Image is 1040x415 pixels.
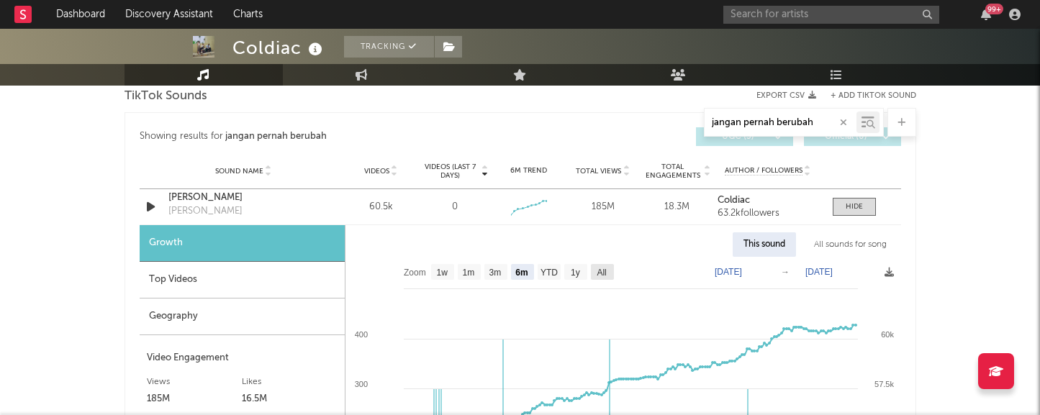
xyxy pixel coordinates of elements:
[781,267,790,277] text: →
[147,373,243,391] div: Views
[364,167,389,175] span: Videos
[597,268,606,278] text: All
[813,132,880,141] span: Official ( 0 )
[718,209,818,219] div: 63.2k followers
[981,9,991,20] button: 99+
[140,262,345,298] div: Top Videos
[168,204,243,219] div: [PERSON_NAME]
[816,92,916,100] button: + Add TikTok Sound
[147,391,243,408] div: 185M
[140,127,520,146] div: Showing results for
[515,268,528,278] text: 6m
[576,167,621,175] span: Total Views
[831,92,916,100] button: + Add TikTok Sound
[452,200,458,214] div: 0
[569,200,636,214] div: 185M
[225,128,327,145] div: jangan pernah berubah
[462,268,474,278] text: 1m
[718,196,818,206] a: Coldiac
[756,91,816,100] button: Export CSV
[147,350,338,367] div: Video Engagement
[232,36,326,60] div: Coldiac
[489,268,501,278] text: 3m
[404,268,426,278] text: Zoom
[571,268,580,278] text: 1y
[242,391,338,408] div: 16.5M
[881,330,894,339] text: 60k
[140,298,345,335] div: Geography
[354,330,367,339] text: 400
[733,232,796,257] div: This sound
[344,36,434,58] button: Tracking
[718,196,750,205] strong: Coldiac
[696,127,793,146] button: UGC(3)
[723,6,939,24] input: Search for artists
[643,200,710,214] div: 18.3M
[354,380,367,388] text: 300
[874,380,894,388] text: 57.5k
[805,267,833,277] text: [DATE]
[242,373,338,391] div: Likes
[643,163,702,180] span: Total Engagements
[715,267,742,277] text: [DATE]
[725,166,802,175] span: Author / Followers
[803,232,897,257] div: All sounds for song
[421,163,479,180] span: Videos (last 7 days)
[804,127,901,146] button: Official(0)
[168,191,319,205] a: [PERSON_NAME]
[985,4,1003,14] div: 99 +
[348,200,415,214] div: 60.5k
[215,167,263,175] span: Sound Name
[540,268,557,278] text: YTD
[140,225,345,262] div: Growth
[705,117,856,129] input: Search by song name or URL
[495,165,562,176] div: 6M Trend
[436,268,448,278] text: 1w
[705,132,772,141] span: UGC ( 3 )
[125,88,207,105] span: TikTok Sounds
